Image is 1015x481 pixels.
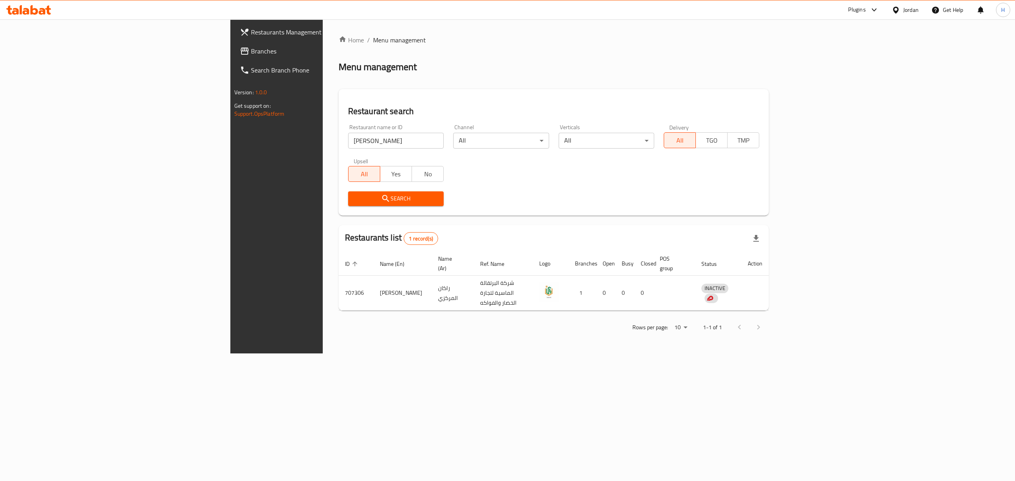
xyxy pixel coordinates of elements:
th: Closed [634,252,653,276]
span: H [1001,6,1005,14]
span: All [667,135,693,146]
span: Restaurants Management [251,27,394,37]
a: Support.OpsPlatform [234,109,285,119]
span: Name (Ar) [438,254,464,273]
p: Rows per page: [632,323,668,332]
h2: Restaurants list [345,232,438,245]
button: All [664,132,696,148]
td: شركة البرتقالة الماسية لتجارة الخضار والفواكه [474,276,532,311]
div: Total records count [404,232,438,245]
span: Status [701,259,727,269]
td: 0 [596,276,615,311]
td: 1 [569,276,596,311]
button: Search [348,191,444,206]
a: Search Branch Phone [234,61,400,80]
span: ID [345,259,360,269]
div: Jordan [903,6,919,14]
table: enhanced table [339,252,769,311]
span: 1.0.0 [255,87,267,97]
label: Upsell [354,158,368,164]
span: All [352,168,377,180]
p: 1-1 of 1 [703,323,722,332]
div: Rows per page: [671,322,690,334]
td: [PERSON_NAME] [373,276,432,311]
img: delivery hero logo [706,295,713,302]
span: Name (En) [380,259,415,269]
button: No [412,166,444,182]
td: 0 [615,276,634,311]
span: Version: [234,87,254,97]
span: Yes [383,168,409,180]
span: Search [354,194,437,204]
button: TGO [695,132,728,148]
td: 0 [634,276,653,311]
th: Logo [533,252,569,276]
span: POS group [660,254,686,273]
button: All [348,166,380,182]
span: Branches [251,46,394,56]
th: Branches [569,252,596,276]
div: Plugins [848,5,866,15]
span: TMP [731,135,756,146]
h2: Restaurant search [348,105,760,117]
div: All [453,133,549,149]
th: Open [596,252,615,276]
div: Indicates that the vendor menu management has been moved to DH Catalog service [705,294,718,303]
input: Search for restaurant name or ID.. [348,133,444,149]
th: Action [741,252,769,276]
img: Rakan AlMarkazi [539,282,559,302]
a: Branches [234,42,400,61]
a: Restaurants Management [234,23,400,42]
span: No [415,168,440,180]
button: Yes [380,166,412,182]
span: Ref. Name [480,259,515,269]
span: 1 record(s) [404,235,438,242]
span: Get support on: [234,101,271,111]
th: Busy [615,252,634,276]
button: TMP [727,132,759,148]
div: All [559,133,654,149]
label: Delivery [669,124,689,130]
td: راكان المركزي [432,276,474,311]
h2: Menu management [339,61,417,73]
span: INACTIVE [701,284,728,293]
span: TGO [699,135,724,146]
span: Search Branch Phone [251,65,394,75]
nav: breadcrumb [339,35,769,45]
